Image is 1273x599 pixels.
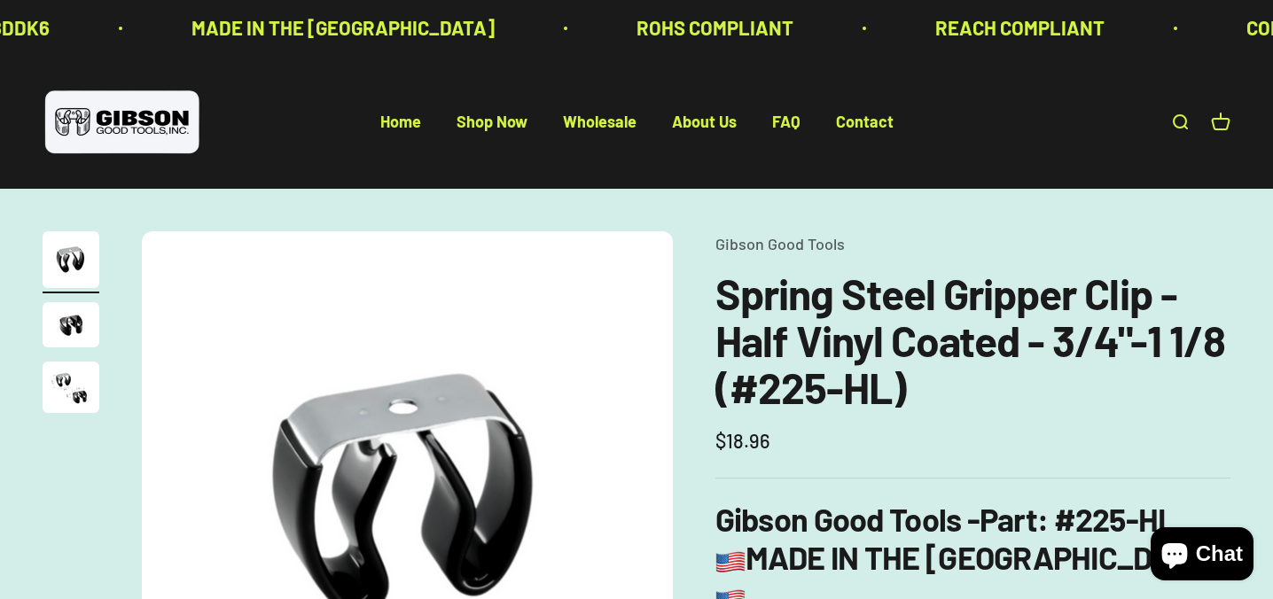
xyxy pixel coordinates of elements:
a: Wholesale [563,113,636,132]
b: Gibson Good Tools - [715,500,1037,538]
a: Home [380,113,421,132]
a: Contact [836,113,894,132]
button: Go to item 2 [43,302,99,353]
span: Part [980,500,1037,538]
img: close up of a spring steel gripper clip, tool clip, durable, secure holding, Excellent corrosion ... [43,302,99,347]
button: Go to item 1 [43,231,99,293]
img: Gripper clip, made & shipped from the USA! [43,231,99,288]
h1: Spring Steel Gripper Clip - Half Vinyl Coated - 3/4"-1 1/8 (#225-HL) [715,270,1230,410]
sale-price: $18.96 [715,425,770,456]
inbox-online-store-chat: Shopify online store chat [1145,527,1259,585]
p: REACH COMPLIANT [935,12,1105,43]
img: close up of a spring steel gripper clip, tool clip, durable, secure holding, Excellent corrosion ... [43,362,99,413]
a: Shop Now [457,113,527,132]
p: ROHS COMPLIANT [636,12,793,43]
a: About Us [672,113,737,132]
p: MADE IN THE [GEOGRAPHIC_DATA] [191,12,495,43]
a: FAQ [772,113,801,132]
a: Gibson Good Tools [715,234,845,253]
button: Go to item 3 [43,362,99,418]
b: : #225-HL [1037,500,1176,538]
